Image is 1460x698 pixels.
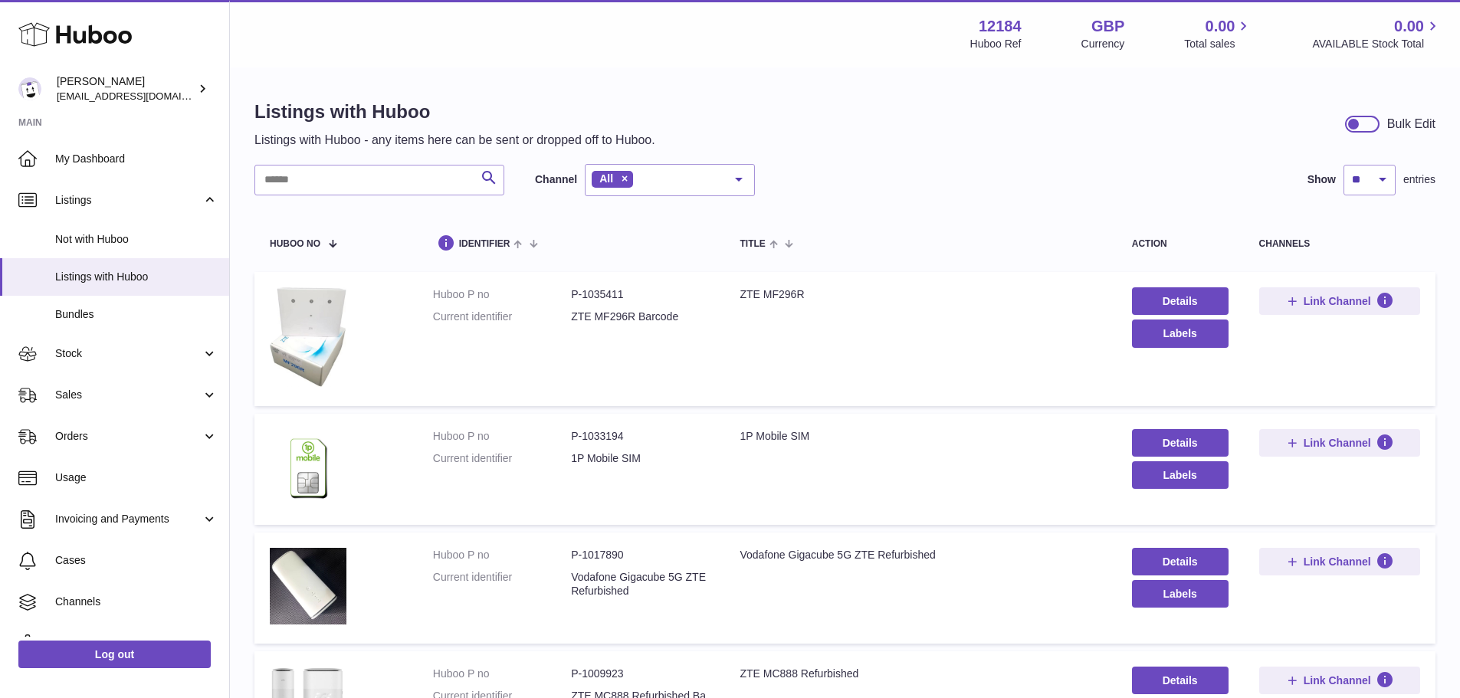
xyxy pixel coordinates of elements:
[55,232,218,247] span: Not with Huboo
[1304,555,1371,569] span: Link Channel
[1132,580,1229,608] button: Labels
[571,570,709,599] dd: Vodafone Gigacube 5G ZTE Refurbished
[55,636,218,650] span: Settings
[55,429,202,444] span: Orders
[270,239,320,249] span: Huboo no
[970,37,1022,51] div: Huboo Ref
[1184,16,1252,51] a: 0.00 Total sales
[571,429,709,444] dd: P-1033194
[55,595,218,609] span: Channels
[599,172,613,185] span: All
[1091,16,1124,37] strong: GBP
[433,548,571,562] dt: Huboo P no
[270,548,346,625] img: Vodafone Gigacube 5G ZTE Refurbished
[55,470,218,485] span: Usage
[55,193,202,208] span: Listings
[433,667,571,681] dt: Huboo P no
[433,570,571,599] dt: Current identifier
[57,74,195,103] div: [PERSON_NAME]
[571,548,709,562] dd: P-1017890
[433,287,571,302] dt: Huboo P no
[1132,320,1229,347] button: Labels
[1259,548,1420,575] button: Link Channel
[571,667,709,681] dd: P-1009923
[254,132,655,149] p: Listings with Huboo - any items here can be sent or dropped off to Huboo.
[1132,667,1229,694] a: Details
[55,152,218,166] span: My Dashboard
[1132,461,1229,489] button: Labels
[1081,37,1125,51] div: Currency
[740,548,1101,562] div: Vodafone Gigacube 5G ZTE Refurbished
[740,429,1101,444] div: 1P Mobile SIM
[1403,172,1435,187] span: entries
[270,287,346,387] img: ZTE MF296R
[535,172,577,187] label: Channel
[55,270,218,284] span: Listings with Huboo
[1132,548,1229,575] a: Details
[55,512,202,526] span: Invoicing and Payments
[1184,37,1252,51] span: Total sales
[571,310,709,324] dd: ZTE MF296R Barcode
[55,346,202,361] span: Stock
[1132,239,1229,249] div: action
[1387,116,1435,133] div: Bulk Edit
[1259,429,1420,457] button: Link Channel
[254,100,655,124] h1: Listings with Huboo
[1132,429,1229,457] a: Details
[1307,172,1336,187] label: Show
[1132,287,1229,315] a: Details
[1394,16,1424,37] span: 0.00
[55,307,218,322] span: Bundles
[55,553,218,568] span: Cases
[1304,294,1371,308] span: Link Channel
[459,239,510,249] span: identifier
[1312,16,1442,51] a: 0.00 AVAILABLE Stock Total
[433,429,571,444] dt: Huboo P no
[433,451,571,466] dt: Current identifier
[1259,239,1420,249] div: channels
[18,77,41,100] img: internalAdmin-12184@internal.huboo.com
[1259,667,1420,694] button: Link Channel
[571,287,709,302] dd: P-1035411
[55,388,202,402] span: Sales
[1259,287,1420,315] button: Link Channel
[270,429,346,506] img: 1P Mobile SIM
[740,287,1101,302] div: ZTE MF296R
[1206,16,1235,37] span: 0.00
[979,16,1022,37] strong: 12184
[433,310,571,324] dt: Current identifier
[1304,436,1371,450] span: Link Channel
[740,239,765,249] span: title
[1304,673,1371,687] span: Link Channel
[57,90,225,102] span: [EMAIL_ADDRESS][DOMAIN_NAME]
[1312,37,1442,51] span: AVAILABLE Stock Total
[740,667,1101,681] div: ZTE MC888 Refurbished
[571,451,709,466] dd: 1P Mobile SIM
[18,641,211,668] a: Log out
